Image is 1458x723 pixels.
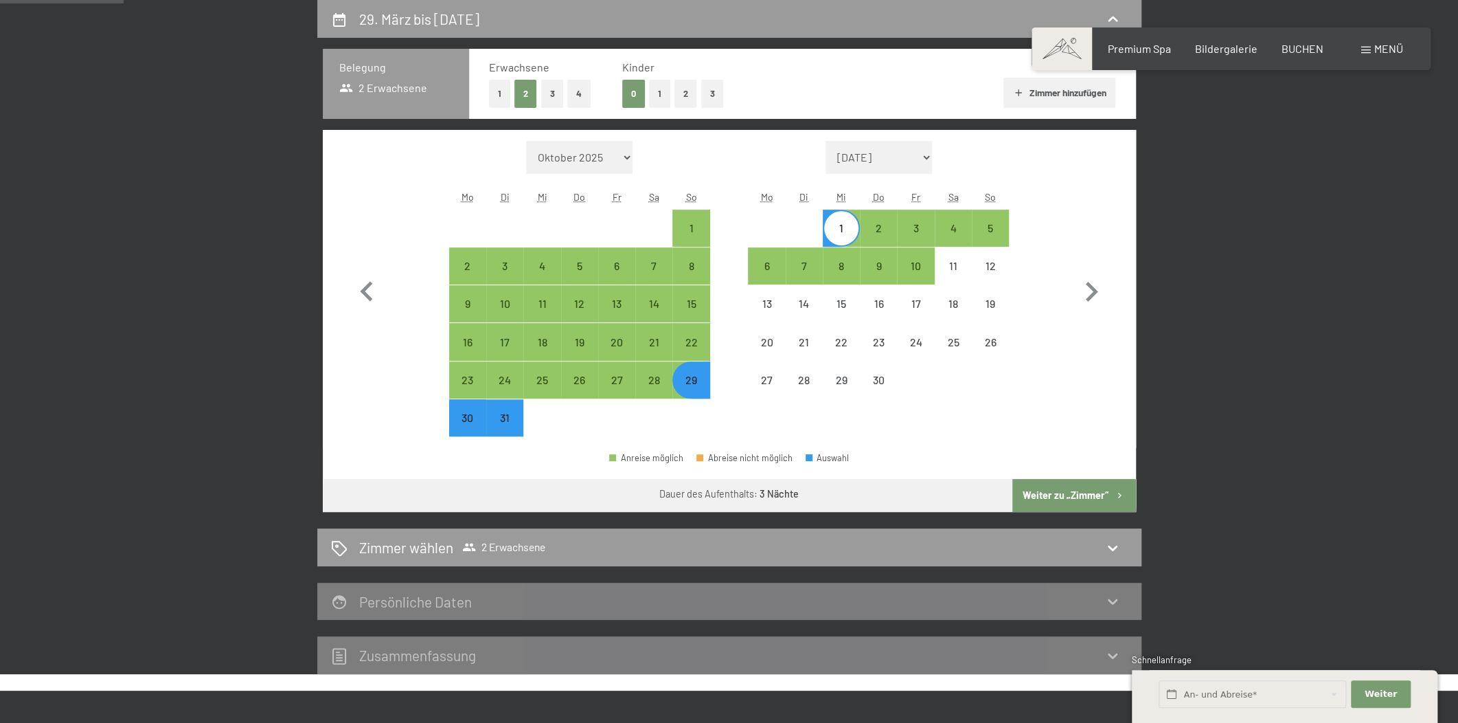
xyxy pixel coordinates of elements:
div: Anreise nicht möglich [972,323,1009,360]
div: Anreise möglich [935,210,972,247]
div: Thu Mar 26 2026 [561,361,598,399]
div: Anreise möglich [561,323,598,360]
div: 23 [861,337,896,371]
div: 24 [898,337,933,371]
div: 22 [824,337,858,371]
div: Thu Mar 05 2026 [561,247,598,285]
div: Thu Apr 30 2026 [860,361,897,399]
div: Mon Mar 23 2026 [449,361,486,399]
button: 3 [541,80,564,108]
div: Anreise möglich [523,361,560,399]
div: Fri Mar 06 2026 [598,247,635,285]
div: Anreise möglich [561,247,598,285]
div: Wed Apr 22 2026 [823,323,860,360]
div: 2 [451,260,485,295]
div: Anreise möglich [486,323,523,360]
div: Sun Apr 26 2026 [972,323,1009,360]
div: Sat Apr 04 2026 [935,210,972,247]
div: 19 [562,337,597,371]
div: 17 [898,298,933,333]
div: Anreise möglich [672,323,709,360]
div: Anreise möglich [672,285,709,322]
div: Thu Apr 02 2026 [860,210,897,247]
abbr: Mittwoch [537,191,547,203]
div: Anreise möglich [449,399,486,436]
abbr: Donnerstag [873,191,885,203]
div: Anreise möglich [672,247,709,285]
div: 17 [488,337,522,371]
div: Anreise möglich [449,323,486,360]
div: Sat Apr 25 2026 [935,323,972,360]
button: 2 [674,80,697,108]
div: Anreise möglich [486,285,523,322]
div: Anreise nicht möglich [823,361,860,399]
div: Tue Mar 10 2026 [486,285,523,322]
div: Anreise möglich [598,361,635,399]
div: Dauer des Aufenthalts: [659,487,799,501]
div: Wed Mar 11 2026 [523,285,560,322]
div: Mon Mar 09 2026 [449,285,486,322]
button: Weiter [1351,680,1410,709]
div: Fri Apr 03 2026 [897,210,934,247]
div: Wed Mar 25 2026 [523,361,560,399]
div: Anreise möglich [449,361,486,399]
div: Anreise nicht möglich [897,285,934,322]
div: 9 [861,260,896,295]
div: Anreise nicht möglich [935,323,972,360]
div: Anreise nicht möglich [935,285,972,322]
div: 15 [674,298,708,333]
div: Anreise nicht möglich [748,285,785,322]
div: 23 [451,375,485,409]
div: 14 [637,298,671,333]
div: 26 [562,375,597,409]
div: 10 [898,260,933,295]
div: Mon Apr 06 2026 [748,247,785,285]
div: Anreise nicht möglich [860,361,897,399]
abbr: Samstag [948,191,958,203]
div: Mon Apr 20 2026 [748,323,785,360]
abbr: Dienstag [799,191,808,203]
div: Wed Mar 04 2026 [523,247,560,285]
span: Schnellanfrage [1132,654,1192,665]
div: Anreise nicht möglich [860,285,897,322]
div: 7 [637,260,671,295]
div: 25 [525,375,559,409]
div: Mon Apr 13 2026 [748,285,785,322]
div: Sat Mar 07 2026 [635,247,672,285]
h2: Zimmer wählen [359,537,453,557]
button: 2 [514,80,537,108]
div: Tue Mar 31 2026 [486,399,523,436]
div: Fri Mar 13 2026 [598,285,635,322]
div: 19 [973,298,1007,333]
div: Anreise möglich [635,247,672,285]
div: Anreise nicht möglich [748,361,785,399]
div: Anreise möglich [897,210,934,247]
div: 21 [787,337,821,371]
div: Wed Apr 15 2026 [823,285,860,322]
div: Sat Mar 21 2026 [635,323,672,360]
abbr: Freitag [911,191,920,203]
div: 31 [488,412,522,447]
button: Nächster Monat [1071,141,1111,437]
abbr: Sonntag [985,191,996,203]
button: 1 [649,80,670,108]
div: 1 [824,223,858,257]
div: Tue Mar 03 2026 [486,247,523,285]
div: Anreise möglich [635,285,672,322]
div: Abreise nicht möglich [696,454,793,463]
div: Anreise möglich [523,285,560,322]
abbr: Mittwoch [836,191,846,203]
div: Thu Apr 16 2026 [860,285,897,322]
div: 24 [488,375,522,409]
div: 18 [525,337,559,371]
div: Anreise möglich [449,285,486,322]
button: Zimmer hinzufügen [1003,78,1115,108]
div: 27 [749,375,784,409]
div: Anreise möglich [972,210,1009,247]
div: Fri Mar 20 2026 [598,323,635,360]
div: Wed Apr 01 2026 [823,210,860,247]
span: Weiter [1365,688,1397,700]
abbr: Montag [462,191,474,203]
div: Anreise möglich [897,247,934,285]
div: Tue Apr 28 2026 [786,361,823,399]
